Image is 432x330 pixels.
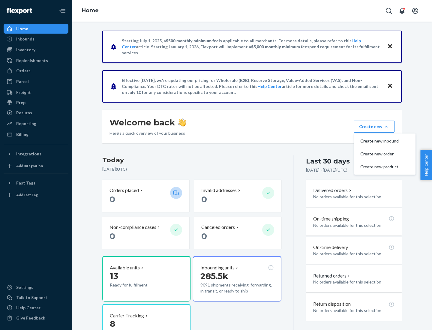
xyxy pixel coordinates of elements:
[4,283,68,292] a: Settings
[7,8,32,14] img: Flexport logo
[4,119,68,128] a: Reporting
[166,38,219,43] span: $500 monthly minimum fee
[16,315,45,321] div: Give Feedback
[16,295,47,301] div: Talk to Support
[16,121,36,127] div: Reporting
[386,82,394,91] button: Close
[313,301,351,307] p: Return disposition
[16,100,25,106] div: Prep
[16,163,43,168] div: Add Integration
[201,187,237,194] p: Invalid addresses
[4,303,68,313] a: Help Center
[109,117,186,128] h1: Welcome back
[4,190,68,200] a: Add Fast Tag
[200,271,228,281] span: 285.5k
[16,180,35,186] div: Fast Tags
[4,98,68,107] a: Prep
[355,135,414,148] button: Create new inbound
[56,5,68,17] button: Close Navigation
[313,272,351,279] button: Returned orders
[4,56,68,65] a: Replenishments
[313,222,394,228] p: No orders available for this selection
[313,244,348,251] p: On-time delivery
[82,7,99,14] a: Home
[16,305,40,311] div: Help Center
[4,293,68,302] a: Talk to Support
[4,77,68,86] a: Parcel
[354,121,394,133] button: Create newCreate new inboundCreate new orderCreate new product
[16,151,41,157] div: Integrations
[110,271,118,281] span: 13
[16,79,29,85] div: Parcel
[4,66,68,76] a: Orders
[313,187,352,194] button: Delivered orders
[257,84,282,89] a: Help Center
[4,108,68,118] a: Returns
[110,312,144,319] p: Carrier Tracking
[4,45,68,55] a: Inventory
[109,224,156,231] p: Non-compliance cases
[313,279,394,285] p: No orders available for this selection
[109,231,115,241] span: 0
[4,130,68,139] a: Billing
[4,88,68,97] a: Freight
[200,264,235,271] p: Inbounding units
[16,58,48,64] div: Replenishments
[77,2,103,19] ol: breadcrumbs
[409,5,421,17] button: Open account menu
[4,161,68,171] a: Add Integration
[102,155,281,165] h3: Today
[360,165,399,169] span: Create new product
[201,194,207,204] span: 0
[109,194,115,204] span: 0
[110,319,115,329] span: 8
[193,256,281,301] button: Inbounding units285.5k9091 shipments receiving, forwarding, in transit, or ready to ship
[420,150,432,180] button: Help Center
[313,215,349,222] p: On-time shipping
[313,251,394,257] p: No orders available for this selection
[306,157,350,166] div: Last 30 days
[122,77,381,95] p: Effective [DATE], we're updating our pricing for Wholesale (B2B), Reserve Storage, Value-Added Se...
[16,47,35,53] div: Inventory
[102,217,189,249] button: Non-compliance cases 0
[4,149,68,159] button: Integrations
[201,224,235,231] p: Canceled orders
[16,26,28,32] div: Home
[200,282,274,294] p: 9091 shipments receiving, forwarding, in transit, or ready to ship
[201,231,207,241] span: 0
[16,36,34,42] div: Inbounds
[16,284,33,290] div: Settings
[4,24,68,34] a: Home
[122,38,381,56] p: Starting July 1, 2025, a is applicable to all merchants. For more details, please refer to this a...
[194,180,281,212] button: Invalid addresses 0
[313,307,394,313] p: No orders available for this selection
[109,187,139,194] p: Orders placed
[102,180,189,212] button: Orders placed 0
[102,166,281,172] p: [DATE] ( UTC )
[4,178,68,188] button: Fast Tags
[396,5,408,17] button: Open notifications
[178,118,186,127] img: hand-wave emoji
[306,167,347,173] p: [DATE] - [DATE] ( UTC )
[383,5,395,17] button: Open Search Box
[386,42,394,51] button: Close
[102,256,190,301] button: Available units13Ready for fulfillment
[110,264,140,271] p: Available units
[16,131,28,137] div: Billing
[360,139,399,143] span: Create new inbound
[251,44,307,49] span: $5,000 monthly minimum fee
[16,192,38,197] div: Add Fast Tag
[360,152,399,156] span: Create new order
[194,217,281,249] button: Canceled orders 0
[355,148,414,160] button: Create new order
[16,68,31,74] div: Orders
[109,130,186,136] p: Here’s a quick overview of your business
[4,313,68,323] button: Give Feedback
[16,89,31,95] div: Freight
[4,34,68,44] a: Inbounds
[110,282,165,288] p: Ready for fulfillment
[16,110,32,116] div: Returns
